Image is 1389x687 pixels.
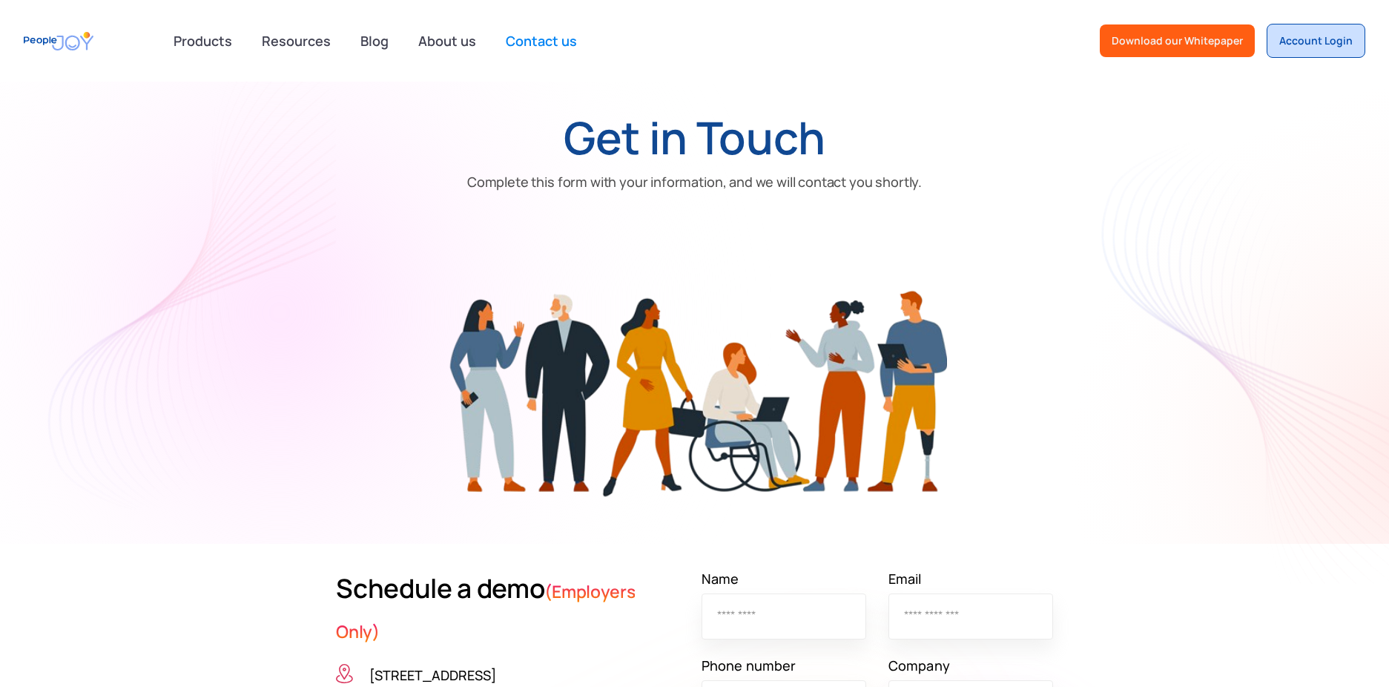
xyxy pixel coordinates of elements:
[888,568,1053,590] label: Email
[352,24,397,57] a: Blog
[24,24,93,58] a: home
[253,24,340,57] a: Resources
[497,24,586,57] a: Contact us
[702,654,866,677] label: Phone number
[336,570,544,606] span: Schedule a demo
[369,664,496,686] p: [STREET_ADDRESS]
[409,24,485,57] a: About us
[467,171,922,193] p: Complete this form with your information, and we will contact you shortly.
[1267,24,1365,58] a: Account Login
[894,82,1389,584] img: texture
[564,111,825,163] h1: Get in Touch
[336,664,353,683] img: Icon
[702,568,866,590] label: Name
[1112,33,1243,48] div: Download our Whitepaper
[1100,24,1255,57] a: Download our Whitepaper
[1279,33,1353,48] div: Account Login
[165,26,241,56] div: Products
[888,654,1053,677] label: Company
